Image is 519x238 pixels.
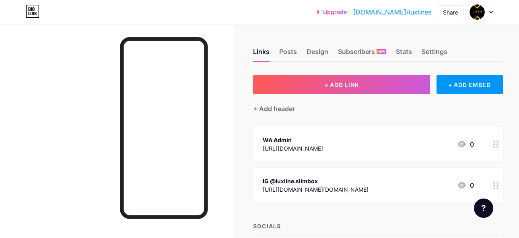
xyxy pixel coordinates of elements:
div: SOCIALS [253,222,503,230]
div: Links [253,47,270,61]
div: 0 [457,139,474,149]
div: 0 [457,180,474,190]
button: + ADD LINK [253,75,430,94]
div: Stats [396,47,412,61]
a: Upgrade [316,9,347,15]
div: [URL][DOMAIN_NAME] [263,144,323,153]
div: Posts [279,47,297,61]
img: luxline slim box [470,4,485,20]
div: Settings [422,47,447,61]
div: Subscribers [338,47,386,61]
div: IG @luxline.slimbox [263,177,369,185]
div: + Add header [253,104,295,114]
div: Design [307,47,328,61]
div: + ADD EMBED [437,75,503,94]
div: Share [443,8,458,17]
a: [DOMAIN_NAME]/luxlines [353,7,431,17]
span: NEW [377,49,385,54]
div: [URL][DOMAIN_NAME][DOMAIN_NAME] [263,185,369,194]
span: + ADD LINK [324,81,359,88]
div: WA Admin [263,136,323,144]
